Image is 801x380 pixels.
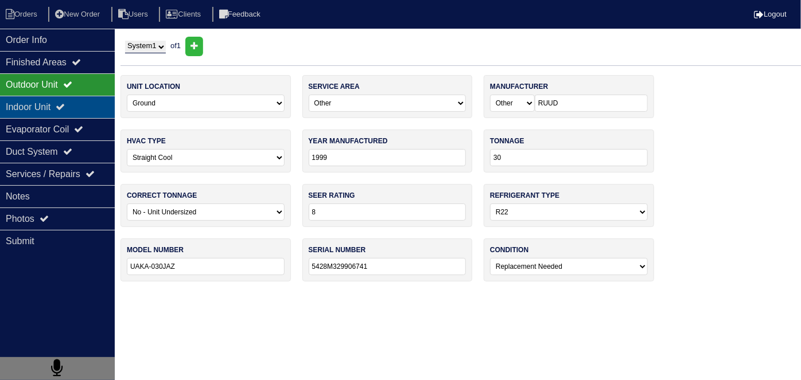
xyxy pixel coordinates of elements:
[111,10,157,18] a: Users
[490,190,559,201] label: refrigerant type
[309,190,355,201] label: seer rating
[48,7,109,22] li: New Order
[159,10,210,18] a: Clients
[127,245,184,255] label: model number
[309,81,360,92] label: service area
[127,136,166,146] label: hvac type
[754,10,787,18] a: Logout
[120,37,801,56] div: of 1
[490,136,524,146] label: tonnage
[127,190,197,201] label: correct tonnage
[309,245,366,255] label: serial number
[490,245,528,255] label: condition
[490,81,548,92] label: manufacturer
[309,136,388,146] label: year manufactured
[159,7,210,22] li: Clients
[48,10,109,18] a: New Order
[111,7,157,22] li: Users
[212,7,270,22] li: Feedback
[127,81,180,92] label: unit location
